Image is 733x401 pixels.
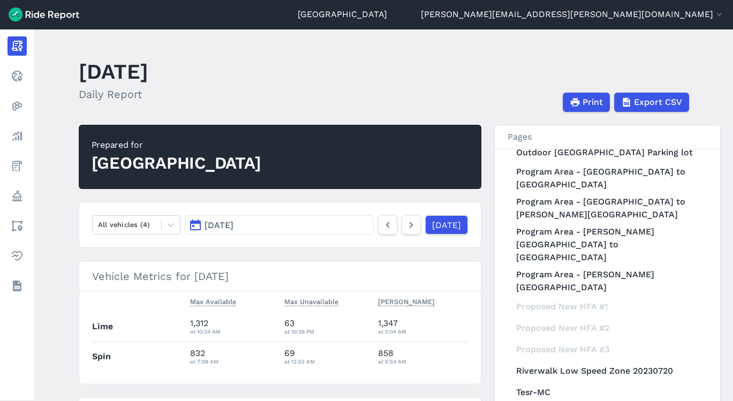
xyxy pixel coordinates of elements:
div: 832 [190,347,276,366]
div: 1,347 [378,317,468,336]
div: at 6:54 AM [378,357,468,366]
div: Proposed New HFA #3 [510,339,707,360]
div: [GEOGRAPHIC_DATA] [92,152,261,175]
h3: Vehicle Metrics for [DATE] [79,261,481,291]
button: Max Available [190,296,236,308]
div: 69 [284,347,370,366]
a: Areas [7,216,27,236]
h1: [DATE] [79,57,148,86]
div: 63 [284,317,370,336]
div: Proposed New HFA #1 [510,296,707,317]
a: Fees [7,156,27,176]
a: Heatmaps [7,96,27,116]
h2: Daily Report [79,86,148,102]
a: Program Area - [PERSON_NAME][GEOGRAPHIC_DATA] to [GEOGRAPHIC_DATA] [510,223,707,266]
a: Report [7,36,27,56]
div: at 12:53 AM [284,357,370,366]
a: Analyze [7,126,27,146]
button: Print [563,93,610,112]
div: Prepared for [92,139,261,152]
span: [PERSON_NAME] [378,296,435,306]
div: at 10:34 AM [190,327,276,336]
button: [DATE] [185,215,373,234]
button: Max Unavailable [284,296,338,308]
h3: Pages [495,125,720,149]
a: Outdoor [GEOGRAPHIC_DATA] Parking lot [510,142,707,163]
div: at 5:04 AM [378,327,468,336]
span: Export CSV [634,96,682,109]
a: Program Area - [GEOGRAPHIC_DATA] to [PERSON_NAME][GEOGRAPHIC_DATA] [510,193,707,223]
div: 858 [378,347,468,366]
a: [GEOGRAPHIC_DATA] [298,8,387,21]
a: Realtime [7,66,27,86]
a: [DATE] [425,215,468,234]
div: at 7:09 AM [190,357,276,366]
a: Policy [7,186,27,206]
a: Program Area - [GEOGRAPHIC_DATA] to [GEOGRAPHIC_DATA] [510,163,707,193]
span: [DATE] [205,220,233,230]
div: 1,312 [190,317,276,336]
img: Ride Report [9,7,79,21]
a: Health [7,246,27,266]
span: Max Unavailable [284,296,338,306]
span: Print [583,96,603,109]
a: Riverwalk Low Speed Zone 20230720 [510,360,707,382]
button: [PERSON_NAME][EMAIL_ADDRESS][PERSON_NAME][DOMAIN_NAME] [421,8,724,21]
th: Spin [92,342,186,371]
a: Datasets [7,276,27,296]
a: Program Area - [PERSON_NAME][GEOGRAPHIC_DATA] [510,266,707,296]
button: [PERSON_NAME] [378,296,435,308]
button: Export CSV [614,93,689,112]
div: at 10:26 PM [284,327,370,336]
th: Lime [92,312,186,342]
span: Max Available [190,296,236,306]
div: Proposed New HFA #2 [510,317,707,339]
